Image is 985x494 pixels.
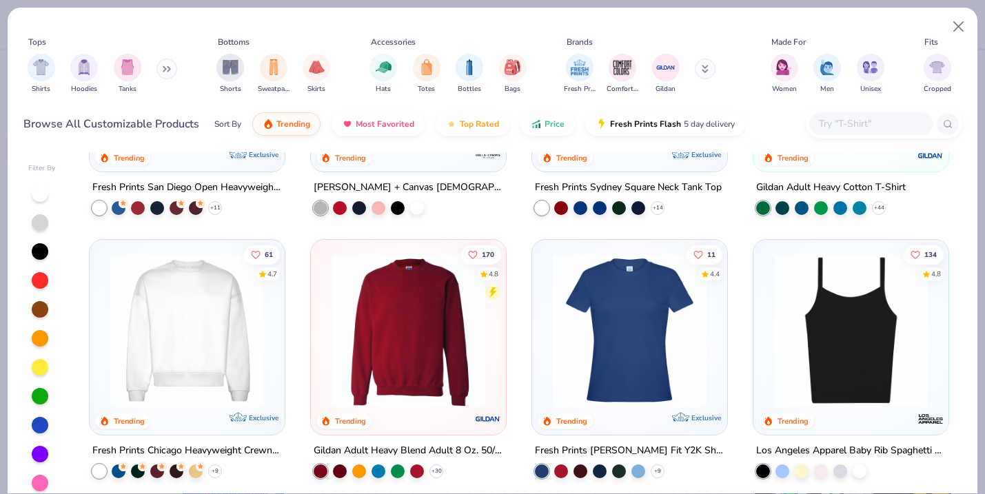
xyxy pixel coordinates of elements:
div: filter for Shorts [216,54,244,94]
img: Totes Image [419,59,434,75]
span: Fresh Prints [564,84,596,94]
div: Filter By [28,163,56,174]
button: filter button [114,54,141,94]
div: Sort By [214,118,241,130]
div: Fresh Prints Sydney Square Neck Tank Top [535,179,722,196]
img: Shirts Image [33,59,49,75]
img: 6a9a0a85-ee36-4a89-9588-981a92e8a910 [546,254,713,407]
button: filter button [857,54,884,94]
img: Women Image [776,59,792,75]
button: Like [687,245,722,264]
span: Sweatpants [258,84,290,94]
span: Shirts [32,84,50,94]
span: 170 [482,251,494,258]
span: 61 [265,251,273,258]
span: 11 [707,251,715,258]
div: Los Angeles Apparel Baby Rib Spaghetti Tank [756,442,946,460]
img: Men Image [820,59,835,75]
div: Fits [924,36,938,48]
img: Cropped Image [929,59,945,75]
button: filter button [564,54,596,94]
div: filter for Comfort Colors [607,54,638,94]
img: Skirts Image [309,59,325,75]
img: Hoodies Image [77,59,92,75]
img: flash.gif [596,119,607,130]
img: Los Angeles Apparel logo [917,405,944,433]
button: filter button [652,54,680,94]
button: filter button [456,54,483,94]
span: Exclusive [691,150,721,159]
button: filter button [28,54,55,94]
span: Tanks [119,84,136,94]
div: filter for Women [771,54,798,94]
span: Comfort Colors [607,84,638,94]
span: Exclusive [691,413,721,422]
img: Gildan logo [917,142,944,169]
button: filter button [70,54,98,94]
span: Totes [418,84,435,94]
button: filter button [499,54,527,94]
div: filter for Sweatpants [258,54,290,94]
span: Fresh Prints Flash [610,119,681,130]
span: Unisex [860,84,881,94]
button: filter button [303,54,330,94]
span: + 44 [874,204,884,212]
span: Skirts [307,84,325,94]
span: 134 [924,251,937,258]
img: TopRated.gif [446,119,457,130]
div: Fresh Prints San Diego Open Heavyweight Sweatpants [92,179,282,196]
img: Shorts Image [223,59,238,75]
span: Bags [505,84,520,94]
button: filter button [771,54,798,94]
button: Most Favorited [332,112,425,136]
span: Men [820,84,834,94]
div: filter for Fresh Prints [564,54,596,94]
div: filter for Gildan [652,54,680,94]
div: Gildan Adult Heavy Cotton T-Shirt [756,179,906,196]
span: Hoodies [71,84,97,94]
button: filter button [813,54,841,94]
div: 4.8 [931,269,941,279]
img: Unisex Image [862,59,878,75]
div: filter for Cropped [924,54,951,94]
div: Made For [771,36,806,48]
button: Like [244,245,280,264]
button: filter button [258,54,290,94]
button: Close [946,14,972,40]
img: Hats Image [376,59,392,75]
div: Tops [28,36,46,48]
button: Top Rated [436,112,509,136]
div: Fresh Prints Chicago Heavyweight Crewneck [92,442,282,460]
div: Fresh Prints [PERSON_NAME] Fit Y2K Shirt [535,442,724,460]
span: Most Favorited [356,119,414,130]
span: Hats [376,84,391,94]
img: Tanks Image [120,59,135,75]
span: Exclusive [249,413,278,422]
button: Like [461,245,501,264]
img: most_fav.gif [342,119,353,130]
span: + 14 [653,204,663,212]
img: trending.gif [263,119,274,130]
img: cbf11e79-2adf-4c6b-b19e-3da42613dd1b [767,254,935,407]
span: + 9 [212,467,219,475]
div: Browse All Customizable Products [23,116,199,132]
span: + 9 [654,467,661,475]
span: Gildan [656,84,676,94]
div: filter for Totes [413,54,440,94]
div: filter for Unisex [857,54,884,94]
div: Accessories [371,36,416,48]
div: Gildan Adult Heavy Blend Adult 8 Oz. 50/50 Fleece Crew [314,442,503,460]
span: + 11 [210,204,221,212]
span: Trending [276,119,310,130]
img: Bags Image [505,59,520,75]
img: Bottles Image [462,59,477,75]
span: Exclusive [249,150,278,159]
button: Trending [252,112,321,136]
div: filter for Bags [499,54,527,94]
div: 4.7 [267,269,277,279]
div: [PERSON_NAME] + Canvas [DEMOGRAPHIC_DATA]' Micro Ribbed Baby Tee [314,179,503,196]
img: c7b025ed-4e20-46ac-9c52-55bc1f9f47df [325,254,492,407]
div: filter for Shirts [28,54,55,94]
span: 5 day delivery [684,116,735,132]
img: Fresh Prints Image [569,57,590,78]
